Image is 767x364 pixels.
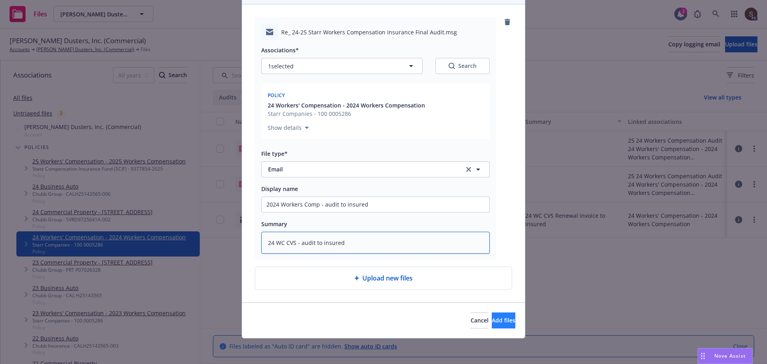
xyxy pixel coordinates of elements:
[268,92,285,99] span: Policy
[449,62,477,70] div: Search
[268,165,453,173] span: Email
[503,17,512,27] a: remove
[261,161,490,177] button: Emailclear selection
[449,63,455,69] svg: Search
[268,101,425,109] button: 24 Workers' Compensation - 2024 Workers Compensation
[262,197,489,212] input: Add display name here...
[261,46,299,54] span: Associations*
[471,316,489,324] span: Cancel
[714,352,746,359] span: Nova Assist
[264,123,312,133] button: Show details
[492,312,515,328] button: Add files
[255,267,512,290] div: Upload new files
[261,150,288,157] span: File type*
[261,58,423,74] button: 1selected
[698,348,708,364] div: Drag to move
[261,232,490,254] textarea: 24 WC CVS - audit to insured
[464,165,473,174] a: clear selection
[435,58,490,74] button: SearchSearch
[268,109,425,118] span: Starr Companies - 100 0005286
[261,220,287,228] span: Summary
[281,28,457,36] span: Re_ 24-25 Starr Workers Compensation Insurance Final Audit.msg
[492,316,515,324] span: Add files
[471,312,489,328] button: Cancel
[697,348,753,364] button: Nova Assist
[261,185,298,193] span: Display name
[268,62,294,70] span: 1 selected
[362,273,413,283] span: Upload new files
